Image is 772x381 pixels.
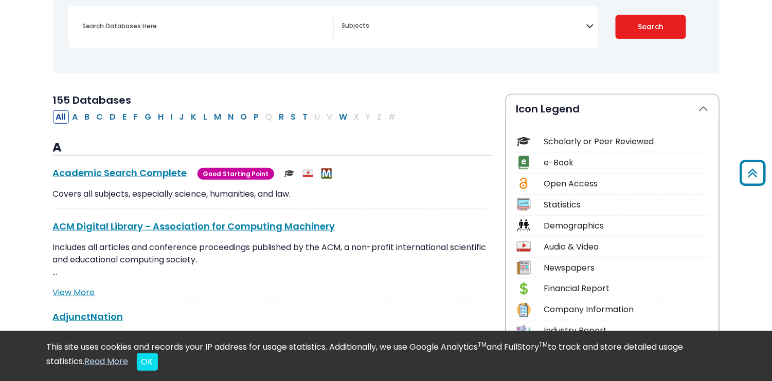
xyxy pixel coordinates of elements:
sup: TM [478,340,487,349]
button: Filter Results C [94,110,106,124]
button: Filter Results S [288,110,299,124]
p: Includes all articles and conference proceedings published by the ACM, a non-profit international... [53,241,493,278]
div: Newspapers [544,262,709,274]
a: Read More [85,355,129,367]
input: Search database by title or keyword [77,18,333,33]
img: Icon Audio & Video [517,240,531,254]
div: Industry Report [544,325,709,337]
img: Icon Financial Report [517,282,531,296]
button: Filter Results O [238,110,250,124]
button: Filter Results M [211,110,225,124]
div: Open Access [544,178,709,190]
button: Filter Results R [276,110,288,124]
button: Filter Results F [131,110,141,124]
img: Audio & Video [303,168,313,179]
button: Filter Results J [176,110,188,124]
button: Filter Results E [120,110,130,124]
sup: TM [540,340,548,349]
div: This site uses cookies and records your IP address for usage statistics. Additionally, we use Goo... [47,341,726,371]
button: Filter Results I [168,110,176,124]
img: Scholarly or Peer Reviewed [284,168,295,179]
button: Filter Results P [251,110,262,124]
div: Scholarly or Peer Reviewed [544,136,709,148]
a: ACM Digital Library - Association for Computing Machinery [53,220,335,233]
a: Back to Top [737,165,769,182]
h3: A [53,140,493,156]
img: Icon Open Access [517,177,530,190]
button: Filter Results K [188,110,200,124]
img: Icon Statistics [517,198,531,212]
div: Alpha-list to filter by first letter of database name [53,110,400,122]
img: Icon Industry Report [517,324,531,338]
img: Icon Newspapers [517,261,531,275]
button: Filter Results B [82,110,93,124]
button: Filter Results H [155,110,167,124]
textarea: Search [342,23,586,31]
a: Academic Search Complete [53,166,187,179]
button: Filter Results N [225,110,237,124]
p: Covers all subjects, especially science, humanities, and law. [53,188,493,200]
button: All [53,110,69,124]
button: Filter Results L [201,110,211,124]
div: e-Book [544,157,709,169]
button: Close [137,353,158,371]
img: MeL (Michigan electronic Library) [321,168,332,179]
a: View More [53,287,95,298]
button: Icon Legend [506,94,719,123]
button: Filter Results W [336,110,351,124]
img: Icon Company Information [517,303,531,317]
div: Demographics [544,220,709,232]
div: Company Information [544,303,709,316]
div: Audio & Video [544,241,709,253]
a: AdjunctNation [53,310,123,323]
span: 155 Databases [53,93,132,107]
img: Icon Demographics [517,219,531,233]
button: Filter Results D [107,110,119,124]
div: Statistics [544,199,709,211]
button: Filter Results T [300,110,311,124]
img: Icon e-Book [517,156,531,169]
button: Filter Results A [69,110,81,124]
button: Submit for Search Results [616,15,686,39]
span: Good Starting Point [198,168,274,180]
button: Filter Results G [142,110,155,124]
div: Financial Report [544,282,709,295]
img: Icon Scholarly or Peer Reviewed [517,135,531,148]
